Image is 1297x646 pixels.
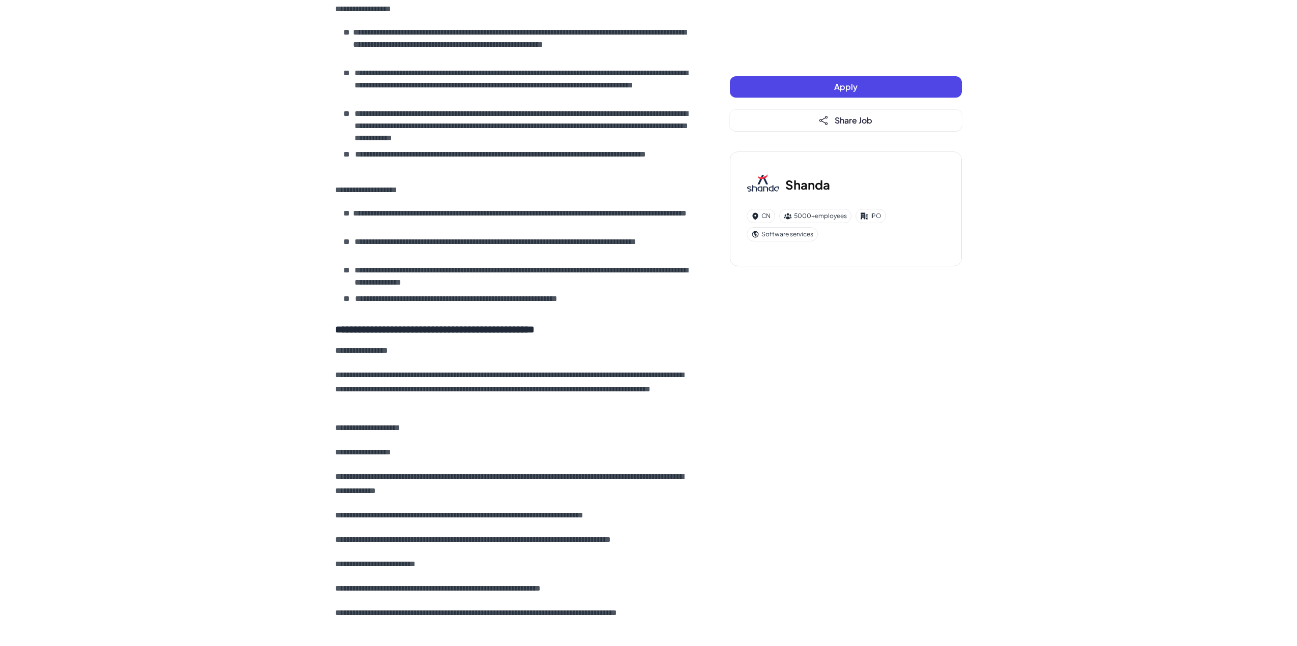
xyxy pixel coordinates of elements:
img: Sh [747,168,779,201]
h3: Shanda [785,175,830,194]
div: IPO [856,209,886,223]
div: 5000+ employees [779,209,851,223]
button: Apply [730,76,962,98]
span: Apply [834,81,858,92]
button: Share Job [730,110,962,131]
div: CN [747,209,775,223]
div: Software services [747,227,818,241]
span: Share Job [835,115,872,126]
